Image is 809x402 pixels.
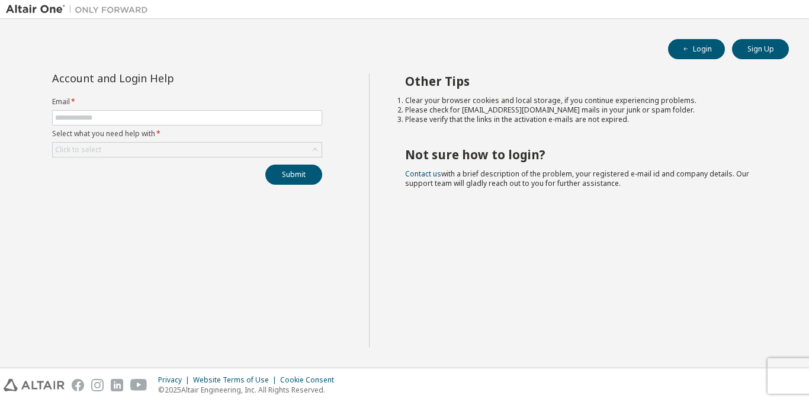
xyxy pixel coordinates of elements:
[668,39,725,59] button: Login
[405,169,441,179] a: Contact us
[72,379,84,391] img: facebook.svg
[130,379,147,391] img: youtube.svg
[52,73,268,83] div: Account and Login Help
[53,143,322,157] div: Click to select
[405,73,768,89] h2: Other Tips
[158,375,193,385] div: Privacy
[280,375,341,385] div: Cookie Consent
[265,165,322,185] button: Submit
[405,115,768,124] li: Please verify that the links in the activation e-mails are not expired.
[6,4,154,15] img: Altair One
[52,97,322,107] label: Email
[193,375,280,385] div: Website Terms of Use
[732,39,789,59] button: Sign Up
[405,169,749,188] span: with a brief description of the problem, your registered e-mail id and company details. Our suppo...
[91,379,104,391] img: instagram.svg
[111,379,123,391] img: linkedin.svg
[52,129,322,139] label: Select what you need help with
[405,96,768,105] li: Clear your browser cookies and local storage, if you continue experiencing problems.
[405,147,768,162] h2: Not sure how to login?
[55,145,101,155] div: Click to select
[158,385,341,395] p: © 2025 Altair Engineering, Inc. All Rights Reserved.
[405,105,768,115] li: Please check for [EMAIL_ADDRESS][DOMAIN_NAME] mails in your junk or spam folder.
[4,379,65,391] img: altair_logo.svg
